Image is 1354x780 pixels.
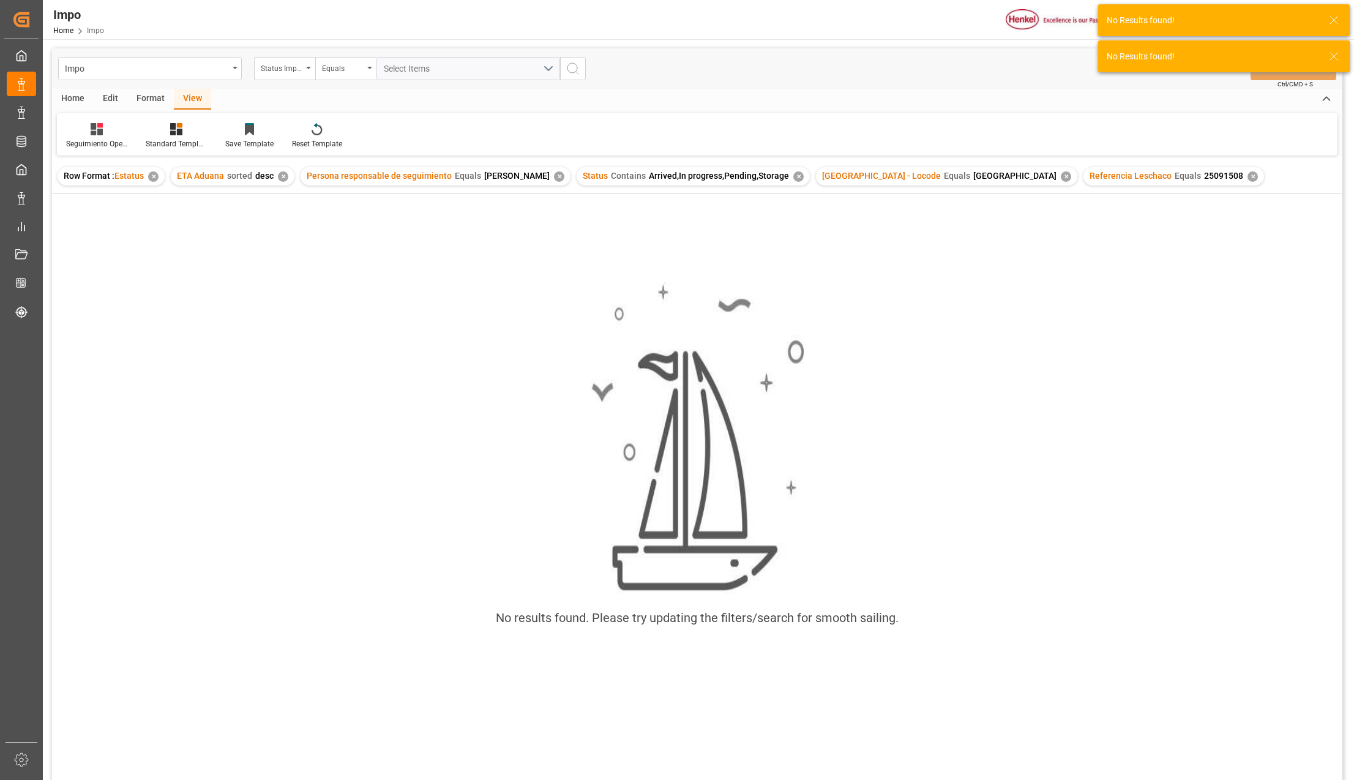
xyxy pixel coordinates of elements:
[307,171,452,181] span: Persona responsable de seguimiento
[554,171,564,182] div: ✕
[376,57,560,80] button: open menu
[455,171,481,181] span: Equals
[590,282,804,594] img: smooth_sailing.jpeg
[58,57,242,80] button: open menu
[114,171,144,181] span: Estatus
[278,171,288,182] div: ✕
[822,171,941,181] span: [GEOGRAPHIC_DATA] - Locode
[583,171,608,181] span: Status
[484,171,550,181] span: [PERSON_NAME]
[177,171,224,181] span: ETA Aduana
[1107,50,1317,63] div: No Results found!
[65,60,228,75] div: Impo
[649,171,789,181] span: Arrived,In progress,Pending,Storage
[1247,171,1258,182] div: ✕
[315,57,376,80] button: open menu
[227,171,252,181] span: sorted
[261,60,302,74] div: Status Importación
[793,171,804,182] div: ✕
[1090,171,1172,181] span: Referencia Leschaco
[1277,80,1313,89] span: Ctrl/CMD + S
[560,57,586,80] button: search button
[611,171,646,181] span: Contains
[1175,171,1201,181] span: Equals
[1061,171,1071,182] div: ✕
[384,64,436,73] span: Select Items
[52,89,94,110] div: Home
[322,60,364,74] div: Equals
[174,89,211,110] div: View
[944,171,970,181] span: Equals
[973,171,1057,181] span: [GEOGRAPHIC_DATA]
[496,609,899,627] div: No results found. Please try updating the filters/search for smooth sailing.
[255,171,274,181] span: desc
[225,138,274,149] div: Save Template
[1204,171,1243,181] span: 25091508
[254,57,315,80] button: open menu
[1107,14,1317,27] div: No Results found!
[94,89,127,110] div: Edit
[66,138,127,149] div: Seguimiento Operativo
[1006,9,1109,31] img: Henkel%20logo.jpg_1689854090.jpg
[146,138,207,149] div: Standard Templates
[53,26,73,35] a: Home
[292,138,342,149] div: Reset Template
[53,6,104,24] div: Impo
[64,171,114,181] span: Row Format :
[127,89,174,110] div: Format
[148,171,159,182] div: ✕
